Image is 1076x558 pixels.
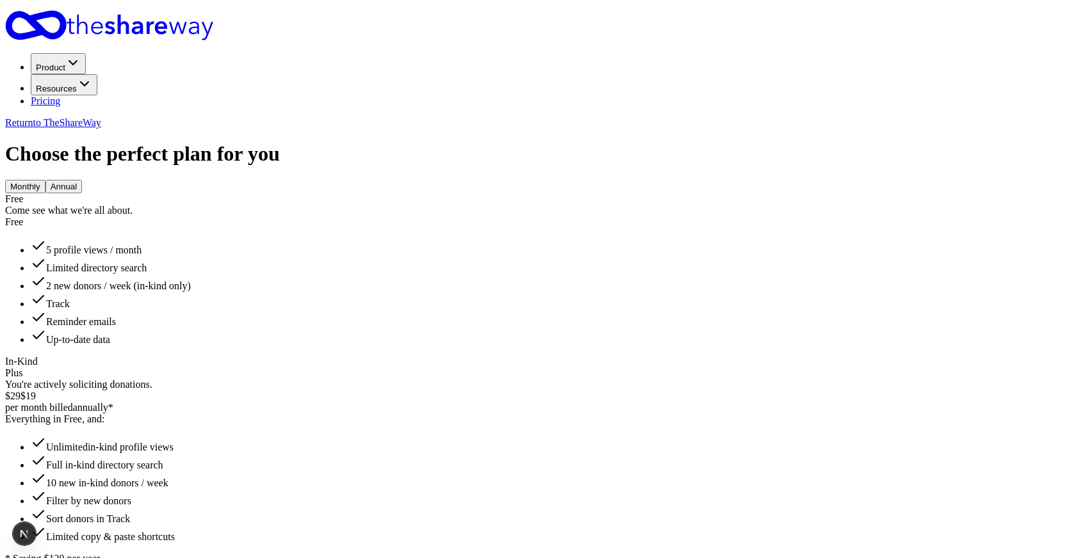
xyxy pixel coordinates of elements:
div: per month billed annually* [5,402,1071,413]
span: 10 new in-kind donors / week [46,477,168,488]
div: You're actively soliciting donations. [5,379,1071,390]
button: Product [31,53,86,74]
span: 2 new donors / week (in-kind only) [46,280,191,291]
span: Free [5,216,23,227]
div: Plus [5,367,1071,379]
span: Filter by new donors [46,495,131,506]
div: In-Kind [5,356,1071,367]
span: Sort donors in Track [46,513,130,524]
span: $ 19 [20,390,36,401]
button: Monthly [5,180,45,193]
span: in-kind profile views [46,442,174,452]
span: Full in-kind directory search [46,459,163,470]
span: Reminder emails [46,316,116,327]
h1: Choose the perfect plan for you [5,142,1071,166]
div: Free [5,193,1071,205]
span: to TheShareWay [33,117,101,128]
div: Everything in Free, and: [5,413,1071,425]
div: Come see what we're all about. [5,205,1071,216]
span: Up-to-date data [46,334,110,345]
span: Limited copy & paste shortcuts [46,531,175,542]
span: 5 profile views / month [46,244,142,255]
span: Track [46,298,70,309]
span: Unlimited [46,442,88,452]
button: Annual [45,180,83,193]
span: Return [5,117,101,128]
a: Pricing [31,95,60,106]
nav: Main [5,53,1071,107]
span: $ 29 [5,390,20,401]
a: Returnto TheShareWay [5,117,101,128]
span: Limited directory search [46,262,147,273]
a: Home [5,10,1071,43]
button: Resources [31,74,97,95]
